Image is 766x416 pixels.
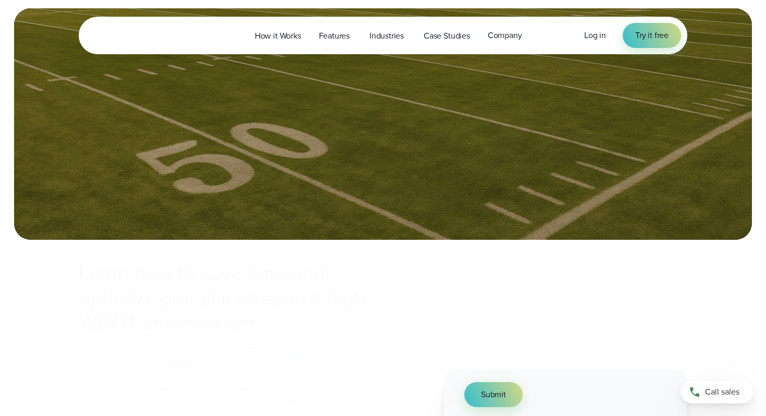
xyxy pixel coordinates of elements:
[635,29,669,42] span: Try it free
[369,30,404,42] span: Industries
[424,30,470,42] span: Case Studies
[584,29,606,42] a: Log in
[415,25,479,46] a: Case Studies
[488,29,522,42] span: Company
[681,381,753,403] a: Call sales
[481,388,506,401] span: Submit
[705,386,739,398] span: Call sales
[464,382,523,407] button: Submit
[623,23,681,48] a: Try it free
[584,29,606,41] span: Log in
[255,30,301,42] span: How it Works
[319,30,350,42] span: Features
[246,25,310,46] a: How it Works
